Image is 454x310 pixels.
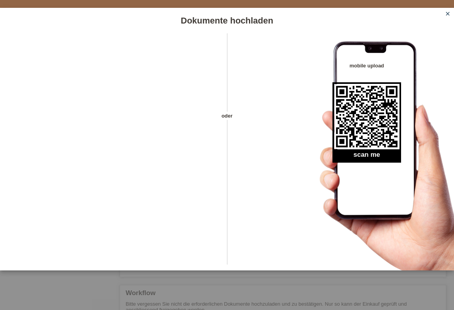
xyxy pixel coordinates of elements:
iframe: Upload [12,53,213,249]
h4: mobile upload [332,63,401,69]
h2: scan me [332,151,401,163]
span: oder [213,112,241,120]
i: close [445,11,451,17]
a: close [443,10,453,19]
